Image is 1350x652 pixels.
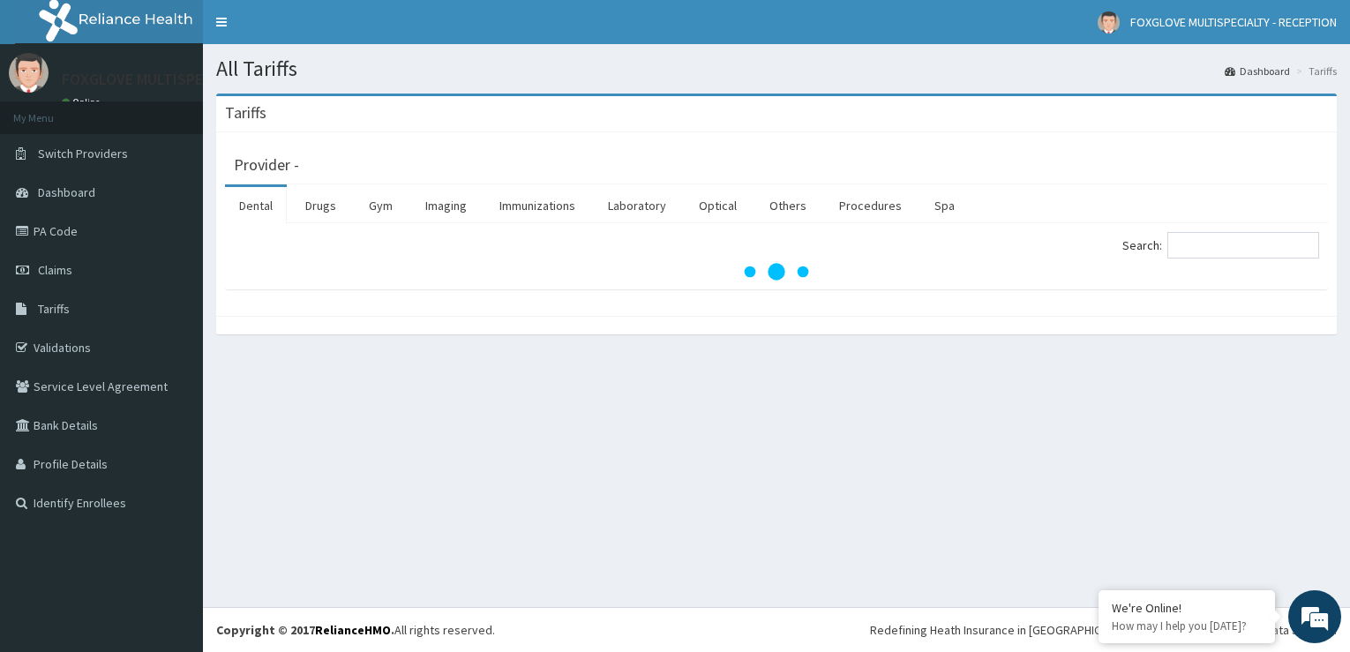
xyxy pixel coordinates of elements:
a: Online [62,96,104,109]
strong: Copyright © 2017 . [216,622,394,638]
h3: Provider - [234,157,299,173]
a: Imaging [411,187,481,224]
span: Tariffs [38,301,70,317]
a: Procedures [825,187,916,224]
img: User Image [1098,11,1120,34]
input: Search: [1167,232,1319,259]
p: FOXGLOVE MULTISPECIALTY - RECEPTION [62,71,339,87]
a: Gym [355,187,407,224]
div: Redefining Heath Insurance in [GEOGRAPHIC_DATA] using Telemedicine and Data Science! [870,621,1337,639]
a: Optical [685,187,751,224]
li: Tariffs [1292,64,1337,79]
span: Claims [38,262,72,278]
img: User Image [9,53,49,93]
label: Search: [1122,232,1319,259]
a: Others [755,187,821,224]
span: Switch Providers [38,146,128,161]
svg: audio-loading [741,236,812,307]
a: Spa [920,187,969,224]
a: Drugs [291,187,350,224]
div: We're Online! [1112,600,1262,616]
a: Laboratory [594,187,680,224]
h3: Tariffs [225,105,266,121]
a: Immunizations [485,187,589,224]
span: Dashboard [38,184,95,200]
p: How may I help you today? [1112,618,1262,633]
a: Dashboard [1225,64,1290,79]
h1: All Tariffs [216,57,1337,80]
span: FOXGLOVE MULTISPECIALTY - RECEPTION [1130,14,1337,30]
footer: All rights reserved. [203,607,1350,652]
a: Dental [225,187,287,224]
a: RelianceHMO [315,622,391,638]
